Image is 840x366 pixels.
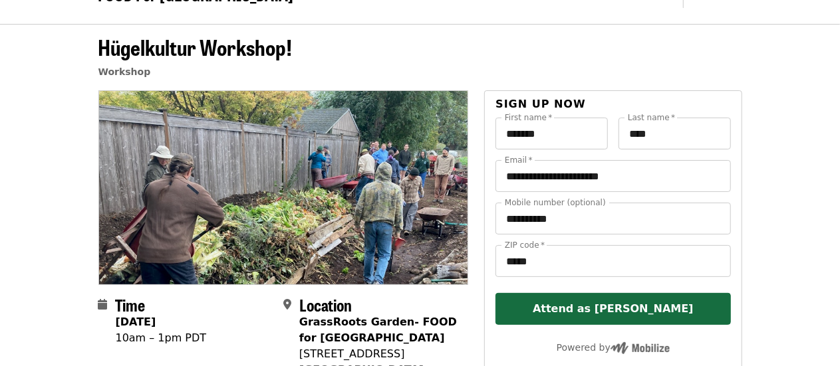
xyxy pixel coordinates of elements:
[116,330,207,346] div: 10am – 1pm PDT
[505,114,553,122] label: First name
[628,114,675,122] label: Last name
[505,241,545,249] label: ZIP code
[495,245,730,277] input: ZIP code
[495,203,730,234] input: Mobile number (optional)
[619,118,731,149] input: Last name
[283,298,291,311] i: map-marker-alt icon
[611,342,670,354] img: Powered by Mobilize
[99,91,468,284] img: Hügelkultur Workshop! organized by FOOD For Lane County
[299,316,457,344] strong: GrassRoots Garden- FOOD for [GEOGRAPHIC_DATA]
[495,293,730,325] button: Attend as [PERSON_NAME]
[495,98,586,110] span: Sign up now
[116,316,156,328] strong: [DATE]
[495,160,730,192] input: Email
[557,342,670,353] span: Powered by
[505,199,606,207] label: Mobile number (optional)
[299,346,458,362] div: [STREET_ADDRESS]
[495,118,608,149] input: First name
[98,298,108,311] i: calendar icon
[299,293,352,316] span: Location
[98,31,293,62] span: Hügelkultur Workshop!
[116,293,146,316] span: Time
[98,66,151,77] a: Workshop
[505,156,533,164] label: Email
